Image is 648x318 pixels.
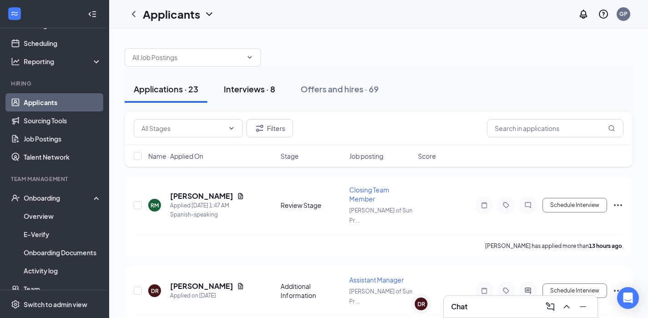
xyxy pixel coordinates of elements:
[543,198,607,212] button: Schedule Interview
[88,10,97,19] svg: Collapse
[134,83,198,95] div: Applications · 23
[228,125,235,132] svg: ChevronDown
[479,202,490,209] svg: Note
[237,192,244,200] svg: Document
[281,201,344,210] div: Review Stage
[578,9,589,20] svg: Notifications
[598,9,609,20] svg: QuestionInfo
[10,9,19,18] svg: WorkstreamLogo
[543,283,607,298] button: Schedule Interview
[151,287,159,295] div: DR
[128,9,139,20] svg: ChevronLeft
[451,302,467,312] h3: Chat
[619,10,628,18] div: GP
[485,242,623,250] p: [PERSON_NAME] has applied more than .
[24,34,101,52] a: Scheduling
[617,287,639,309] div: Open Intercom Messenger
[479,287,490,294] svg: Note
[246,54,253,61] svg: ChevronDown
[24,111,101,130] a: Sourcing Tools
[349,276,404,284] span: Assistant Manager
[349,186,389,203] span: Closing Team Member
[576,299,590,314] button: Minimize
[545,301,556,312] svg: ComposeMessage
[148,151,203,161] span: Name · Applied On
[613,285,623,296] svg: Ellipses
[237,283,244,290] svg: Document
[281,282,344,300] div: Additional Information
[608,125,615,132] svg: MagnifyingGlass
[170,191,233,201] h5: [PERSON_NAME]
[24,300,87,309] div: Switch to admin view
[246,119,293,137] button: Filter Filters
[151,202,159,209] div: RM
[132,52,242,62] input: All Job Postings
[349,288,412,305] span: [PERSON_NAME] of Sun Pr ...
[143,6,200,22] h1: Applicants
[11,193,20,202] svg: UserCheck
[559,299,574,314] button: ChevronUp
[24,243,101,262] a: Onboarding Documents
[281,151,299,161] span: Stage
[349,207,412,224] span: [PERSON_NAME] of Sun Pr ...
[613,200,623,211] svg: Ellipses
[522,202,533,209] svg: ChatInactive
[522,287,533,294] svg: ActiveChat
[589,242,622,249] b: 13 hours ago
[24,193,94,202] div: Onboarding
[170,210,244,219] div: Spanish-speaking
[204,9,215,20] svg: ChevronDown
[170,201,244,210] div: Applied [DATE] 1:47 AM
[578,301,588,312] svg: Minimize
[501,202,512,209] svg: Tag
[417,300,425,308] div: DR
[254,123,265,134] svg: Filter
[170,281,233,291] h5: [PERSON_NAME]
[24,262,101,280] a: Activity log
[24,57,102,66] div: Reporting
[24,207,101,225] a: Overview
[24,148,101,166] a: Talent Network
[170,291,244,300] div: Applied on [DATE]
[11,57,20,66] svg: Analysis
[501,287,512,294] svg: Tag
[11,80,100,87] div: Hiring
[543,299,558,314] button: ComposeMessage
[24,130,101,148] a: Job Postings
[11,175,100,183] div: Team Management
[224,83,275,95] div: Interviews · 8
[561,301,572,312] svg: ChevronUp
[24,93,101,111] a: Applicants
[301,83,379,95] div: Offers and hires · 69
[24,225,101,243] a: E-Verify
[11,300,20,309] svg: Settings
[418,151,436,161] span: Score
[24,280,101,298] a: Team
[349,151,383,161] span: Job posting
[487,119,623,137] input: Search in applications
[141,123,224,133] input: All Stages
